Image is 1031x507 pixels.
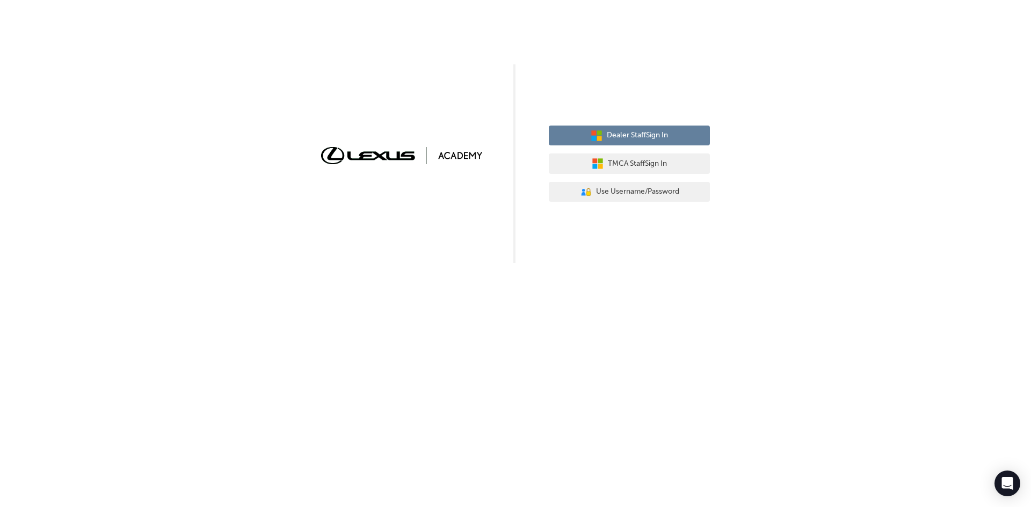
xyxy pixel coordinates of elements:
div: Open Intercom Messenger [994,471,1020,496]
span: Use Username/Password [596,186,679,198]
span: TMCA Staff Sign In [608,158,667,170]
span: Dealer Staff Sign In [607,129,668,142]
button: TMCA StaffSign In [549,153,710,174]
button: Dealer StaffSign In [549,126,710,146]
button: Use Username/Password [549,182,710,202]
img: Trak [321,147,482,164]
